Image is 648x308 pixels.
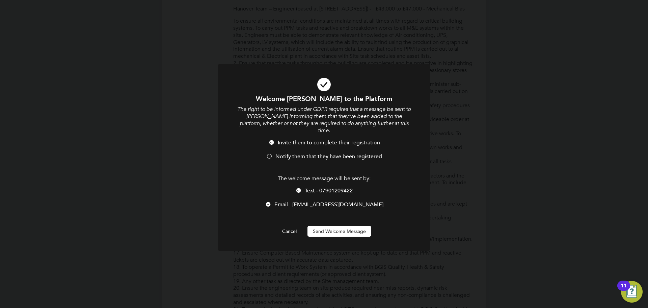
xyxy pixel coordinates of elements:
[278,139,380,146] span: Invite them to complete their registration
[621,286,627,294] div: 11
[277,226,302,237] button: Cancel
[621,281,643,303] button: Open Resource Center, 11 new notifications
[236,94,412,103] h1: Welcome [PERSON_NAME] to the Platform
[307,226,371,237] button: Send Welcome Message
[237,106,411,134] i: The right to be informed under GDPR requires that a message be sent to [PERSON_NAME] informing th...
[305,187,353,194] span: Text - 07901209422
[275,153,382,160] span: Notify them that they have been registered
[274,201,383,208] span: Email - [EMAIL_ADDRESS][DOMAIN_NAME]
[236,175,412,182] p: The welcome message will be sent by:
